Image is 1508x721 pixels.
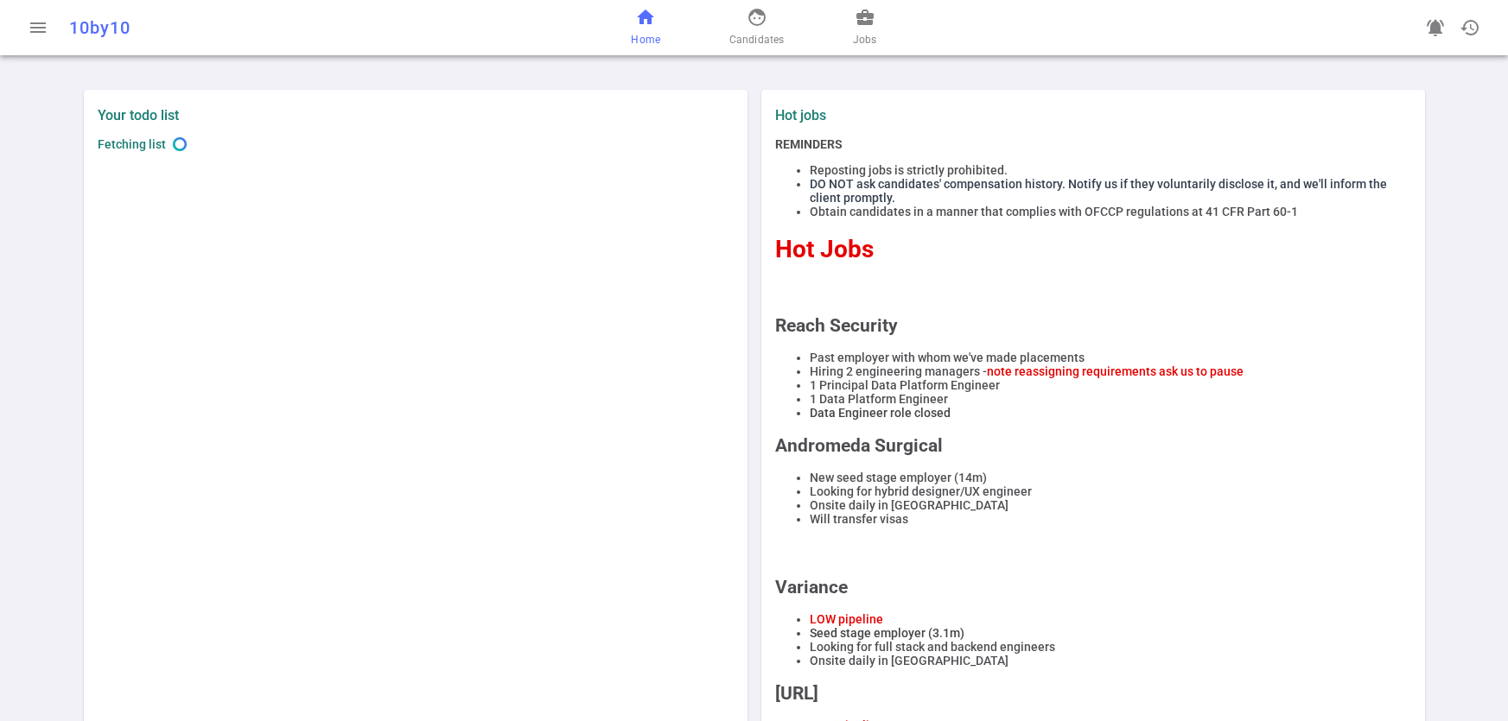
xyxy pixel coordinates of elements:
[98,137,166,151] span: Fetching list
[775,577,1411,598] h2: Variance
[810,351,1411,364] li: Past employer with whom we've made placements
[810,512,1411,526] li: Will transfer visas
[810,471,1411,484] li: New seed stage employer (14m)
[69,17,496,38] div: 10by10
[775,315,1411,336] h2: Reach Security
[775,683,1411,704] h2: [URL]
[775,107,1086,123] label: Hot jobs
[810,364,1411,378] li: Hiring 2 engineering managers -
[775,235,874,263] span: Hot Jobs
[1453,10,1487,45] button: Open history
[747,7,767,28] span: face
[810,626,964,640] span: Seed stage employer (3.1m)
[775,137,843,151] strong: REMINDERS
[1418,10,1453,45] a: Go to see announcements
[810,484,1411,498] li: Looking for hybrid designer/UX engineer
[21,10,55,45] button: Open menu
[810,392,1411,406] li: 1 Data Platform Engineer
[853,7,876,48] a: Jobs
[729,7,784,48] a: Candidates
[810,654,1411,667] li: Onsite daily in [GEOGRAPHIC_DATA]
[987,364,1244,378] span: note reassigning requirements ask us to pause
[98,107,734,123] label: Your todo list
[810,640,1411,654] li: Looking for full stack and backend engineers
[631,31,659,48] span: Home
[28,17,48,38] span: menu
[810,612,883,626] span: LOW pipeline
[810,205,1411,218] li: Obtain candidates in a manner that complies with OFCCP regulations at 41 CFR Part 60-1
[1425,17,1446,38] span: notifications_active
[635,7,656,28] span: home
[810,177,1387,205] span: DO NOT ask candidates' compensation history. Notify us if they voluntarily disclose it, and we'll...
[853,31,876,48] span: Jobs
[810,163,1411,177] li: Reposting jobs is strictly prohibited.
[810,406,951,420] span: Data Engineer role closed
[631,7,659,48] a: Home
[729,31,784,48] span: Candidates
[775,435,1411,456] h2: Andromeda Surgical
[810,498,1411,512] li: Onsite daily in [GEOGRAPHIC_DATA]
[855,7,875,28] span: business_center
[1460,17,1480,38] span: history
[810,378,1411,392] li: 1 Principal Data Platform Engineer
